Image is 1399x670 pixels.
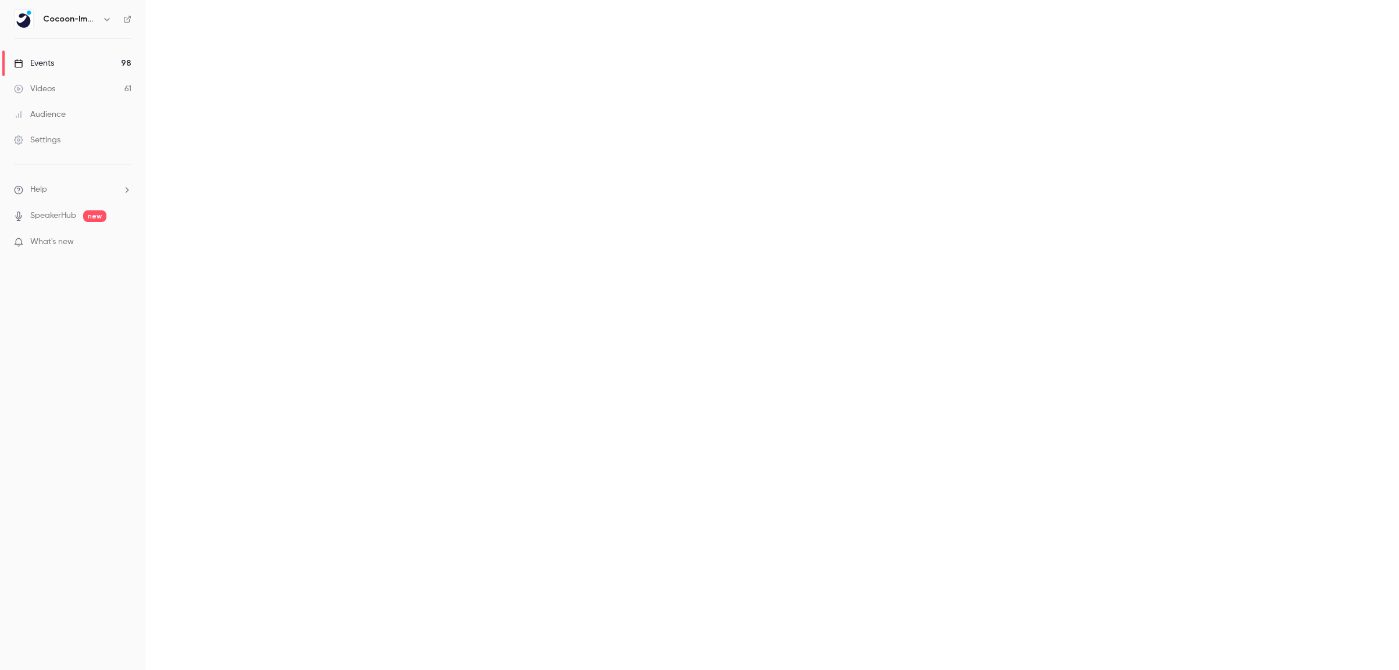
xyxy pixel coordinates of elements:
[83,210,106,222] span: new
[14,83,55,95] div: Videos
[14,134,60,146] div: Settings
[30,184,47,196] span: Help
[30,210,76,222] a: SpeakerHub
[14,109,66,120] div: Audience
[43,13,98,25] h6: Cocoon-Immo
[15,10,33,28] img: Cocoon-Immo
[30,236,74,248] span: What's new
[14,184,131,196] li: help-dropdown-opener
[14,58,54,69] div: Events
